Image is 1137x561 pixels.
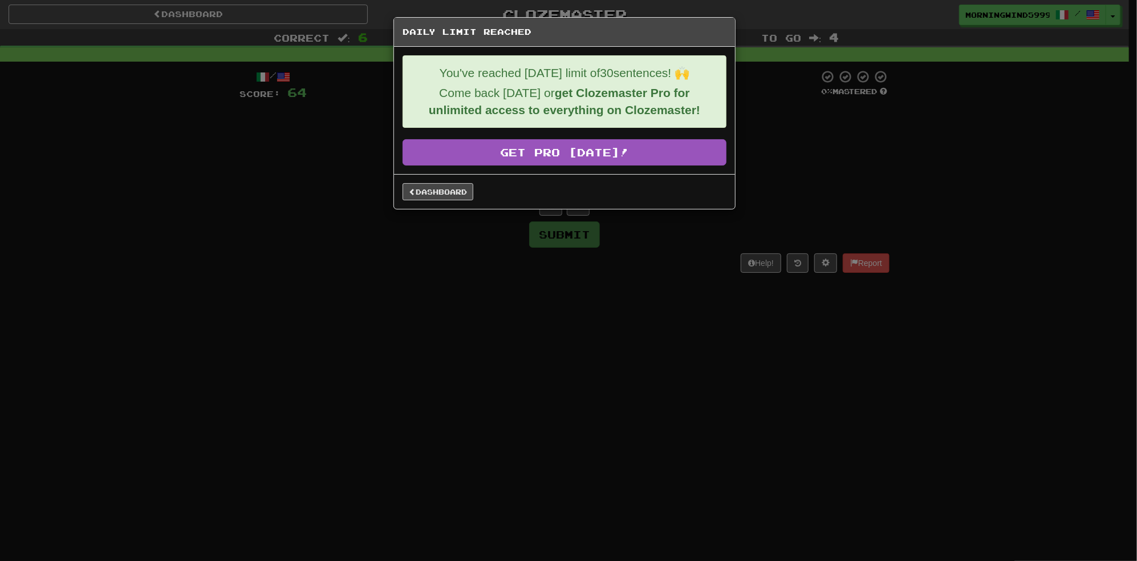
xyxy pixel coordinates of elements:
[403,139,726,166] a: Get Pro [DATE]!
[403,183,473,200] a: Dashboard
[403,26,726,38] h5: Daily Limit Reached
[412,84,717,119] p: Come back [DATE] or
[429,86,700,116] strong: get Clozemaster Pro for unlimited access to everything on Clozemaster!
[412,64,717,82] p: You've reached [DATE] limit of 30 sentences! 🙌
